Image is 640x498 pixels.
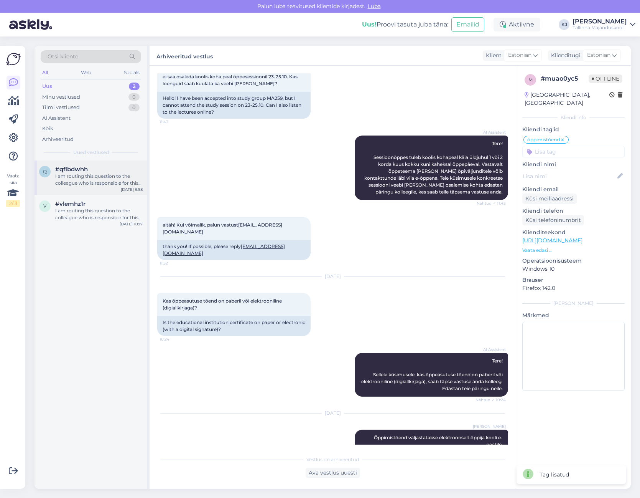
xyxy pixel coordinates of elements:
[475,397,506,403] span: Nähtud ✓ 10:24
[79,68,93,78] div: Web
[55,200,86,207] span: #vlemhz1r
[522,265,625,273] p: Windows 10
[6,172,20,207] div: Vaata siia
[156,50,213,61] label: Arhiveeritud vestlus
[508,51,531,60] span: Estonian
[522,237,582,244] a: [URL][DOMAIN_NAME]
[128,93,140,101] div: 0
[523,172,616,180] input: Lisa nimi
[522,311,625,319] p: Märkmed
[477,129,506,135] span: AI Assistent
[548,51,581,60] div: Klienditugi
[157,240,311,260] div: thank you! If possible, please reply
[365,3,383,10] span: Luba
[522,284,625,292] p: Firefox 142.0
[522,114,625,121] div: Kliendi info
[306,456,359,463] span: Vestlus on arhiveeritud
[160,119,188,125] span: 11:43
[157,273,508,280] div: [DATE]
[527,137,560,142] span: õppimistõend
[522,215,584,225] div: Küsi telefoninumbrit
[589,74,622,83] span: Offline
[160,336,188,342] span: 10:24
[157,316,311,336] div: Is the educational institution certificate on paper or electronic (with a digital signature)?
[483,51,502,60] div: Klient
[43,169,47,174] span: q
[541,74,589,83] div: # muao0yc5
[522,228,625,237] p: Klienditeekond
[42,104,80,111] div: Tiimi vestlused
[129,83,140,90] div: 2
[522,126,625,134] p: Kliendi tag'id
[573,18,635,31] a: [PERSON_NAME]Tallinna Majanduskool
[374,435,503,447] span: Õppimistõend väljastatakse elektroonselt õppija kooli e-postile.
[48,53,78,61] span: Otsi kliente
[163,222,282,235] span: aitäh! Kui võimalik, palun vastust
[120,221,143,227] div: [DATE] 10:17
[477,347,506,352] span: AI Assistent
[477,200,506,206] span: Nähtud ✓ 11:43
[362,20,448,29] div: Proovi tasuta juba täna:
[55,173,143,187] div: I am routing this question to the colleague who is responsible for this topic. The reply might ta...
[362,21,377,28] b: Uus!
[42,83,52,90] div: Uus
[559,19,569,30] div: KJ
[42,93,80,101] div: Minu vestlused
[451,17,484,32] button: Emailid
[73,149,109,156] span: Uued vestlused
[128,104,140,111] div: 0
[494,18,540,31] div: Aktiivne
[157,410,508,417] div: [DATE]
[522,194,577,204] div: Küsi meiliaadressi
[522,247,625,254] p: Vaata edasi ...
[525,91,609,107] div: [GEOGRAPHIC_DATA], [GEOGRAPHIC_DATA]
[55,207,143,221] div: I am routing this question to the colleague who is responsible for this topic. The reply might ta...
[121,187,143,192] div: [DATE] 9:58
[43,203,46,209] span: v
[6,200,20,207] div: 2 / 3
[587,51,610,60] span: Estonian
[522,146,625,157] input: Lisa tag
[522,160,625,169] p: Kliendi nimi
[573,25,627,31] div: Tallinna Majanduskool
[361,358,504,391] span: Tere! Sellele küsimusele, kas õppeasutuse tõend on paberil või elektrooniline (digiallkirjaga), s...
[122,68,141,78] div: Socials
[528,77,533,83] span: m
[42,125,53,132] div: Kõik
[55,166,88,173] span: #qflbdwhh
[42,114,71,122] div: AI Assistent
[522,257,625,265] p: Operatsioonisüsteem
[473,424,506,429] span: [PERSON_NAME]
[306,468,360,478] div: Ava vestlus uuesti
[522,185,625,194] p: Kliendi email
[522,276,625,284] p: Brauser
[540,471,569,479] div: Tag lisatud
[6,52,21,66] img: Askly Logo
[157,92,311,119] div: Hello! I have been accepted into study group MA259, but I cannot attend the study session on 23-2...
[42,136,74,143] div: Arhiveeritud
[573,18,627,25] div: [PERSON_NAME]
[163,298,283,311] span: Kas õppeasutuse tõend on paberil või elektrooniline (digiallkirjaga)?
[160,260,188,266] span: 11:52
[41,68,49,78] div: All
[522,300,625,307] div: [PERSON_NAME]
[522,207,625,215] p: Kliendi telefon
[163,67,305,86] span: Tere! [PERSON_NAME] vastu võetud õppegruppi MA259, kuid ei saa osaleda koolis koha peal õppesessi...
